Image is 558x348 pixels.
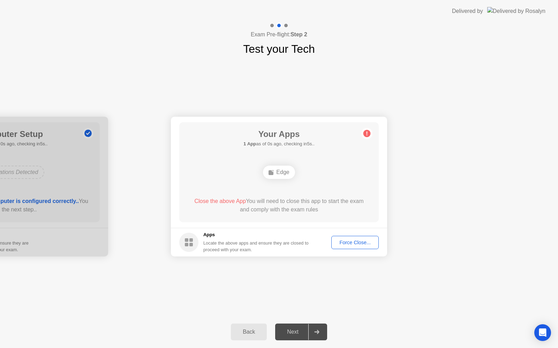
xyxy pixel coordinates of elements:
[334,240,376,245] div: Force Close...
[243,140,315,147] h5: as of 0s ago, checking in5s..
[243,41,315,57] h1: Test your Tech
[534,324,551,341] div: Open Intercom Messenger
[189,197,369,214] div: You will need to close this app to start the exam and comply with the exam rules
[243,128,315,140] h1: Your Apps
[203,231,309,238] h5: Apps
[275,324,327,340] button: Next
[233,329,265,335] div: Back
[243,141,256,146] b: 1 App
[194,198,246,204] span: Close the above App
[251,30,307,39] h4: Exam Pre-flight:
[263,166,295,179] div: Edge
[452,7,483,15] div: Delivered by
[487,7,545,15] img: Delivered by Rosalyn
[231,324,267,340] button: Back
[277,329,308,335] div: Next
[291,31,307,37] b: Step 2
[331,236,379,249] button: Force Close...
[203,240,309,253] div: Locate the above apps and ensure they are closed to proceed with your exam.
